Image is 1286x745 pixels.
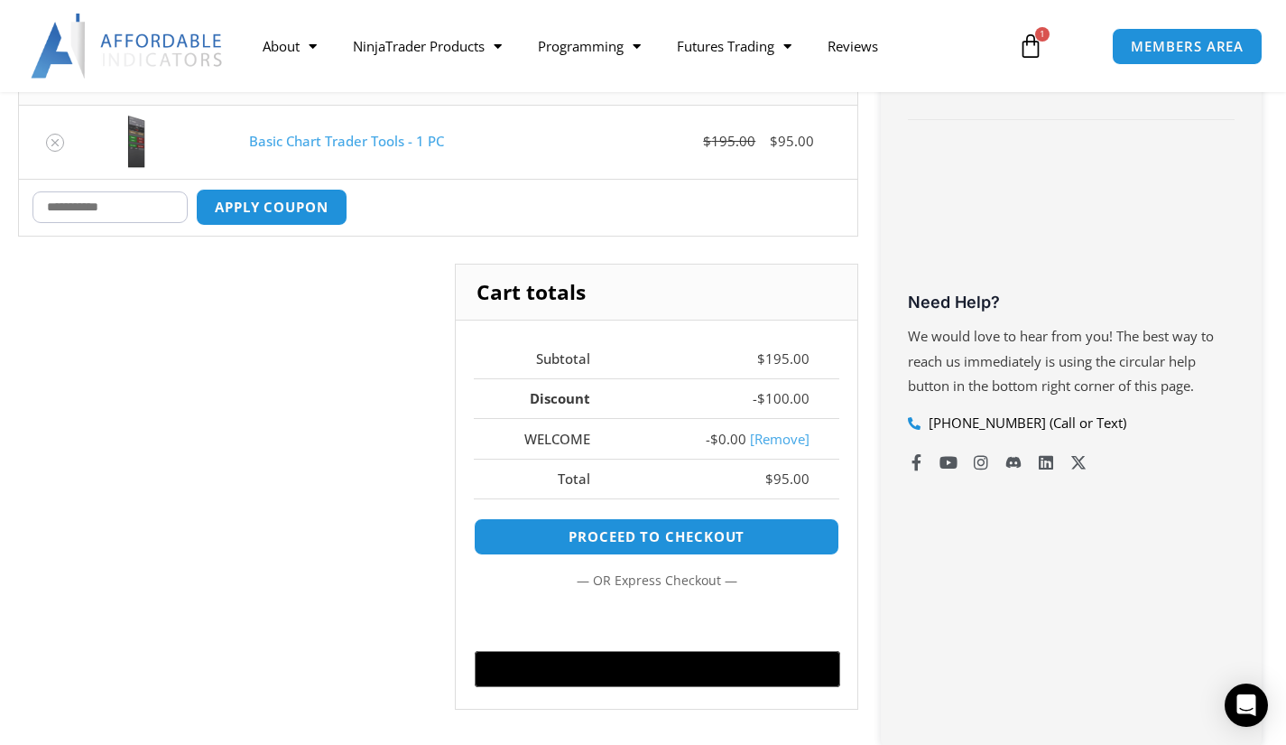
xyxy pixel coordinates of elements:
img: BasicTools | Affordable Indicators – NinjaTrader [105,115,168,169]
span: $ [757,389,765,407]
bdi: 95.00 [765,470,810,488]
th: Subtotal [474,339,620,378]
bdi: 100.00 [757,389,810,407]
p: — or — [474,569,839,592]
span: 1 [1035,27,1050,42]
span: $ [703,132,711,150]
div: Open Intercom Messenger [1225,684,1268,727]
a: Futures Trading [659,25,810,67]
th: Total [474,459,620,499]
a: Proceed to checkout [474,518,839,555]
bdi: 195.00 [703,132,755,150]
th: WELCOME [474,418,620,459]
span: $ [757,349,765,368]
span: $ [765,470,773,488]
h2: Cart totals [456,265,857,321]
a: Basic Chart Trader Tools - 1 PC [249,132,444,150]
a: NinjaTrader Products [335,25,520,67]
span: 0.00 [710,430,746,448]
span: MEMBERS AREA [1131,40,1244,53]
a: Reviews [810,25,896,67]
button: Apply coupon [196,189,347,226]
span: - [753,389,757,407]
a: 1 [991,20,1070,72]
a: Programming [520,25,659,67]
button: Buy with GPay [475,651,840,687]
nav: Menu [245,25,1004,67]
th: Discount [474,378,620,419]
h3: Need Help? [908,292,1235,312]
bdi: 195.00 [757,349,810,368]
iframe: Customer reviews powered by Trustpilot [908,152,1235,287]
span: [PHONE_NUMBER] (Call or Text) [924,411,1126,436]
span: We would love to hear from you! The best way to reach us immediately is using the circular help b... [908,327,1214,396]
a: Remove welcome coupon [750,430,810,448]
span: $ [770,132,778,150]
a: About [245,25,335,67]
a: MEMBERS AREA [1112,28,1263,65]
img: LogoAI | Affordable Indicators – NinjaTrader [31,14,225,79]
span: $ [710,430,718,448]
iframe: Secure express checkout frame [470,602,843,646]
a: Remove Basic Chart Trader Tools - 1 PC from cart [46,134,64,152]
td: - [620,418,839,459]
bdi: 95.00 [770,132,814,150]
